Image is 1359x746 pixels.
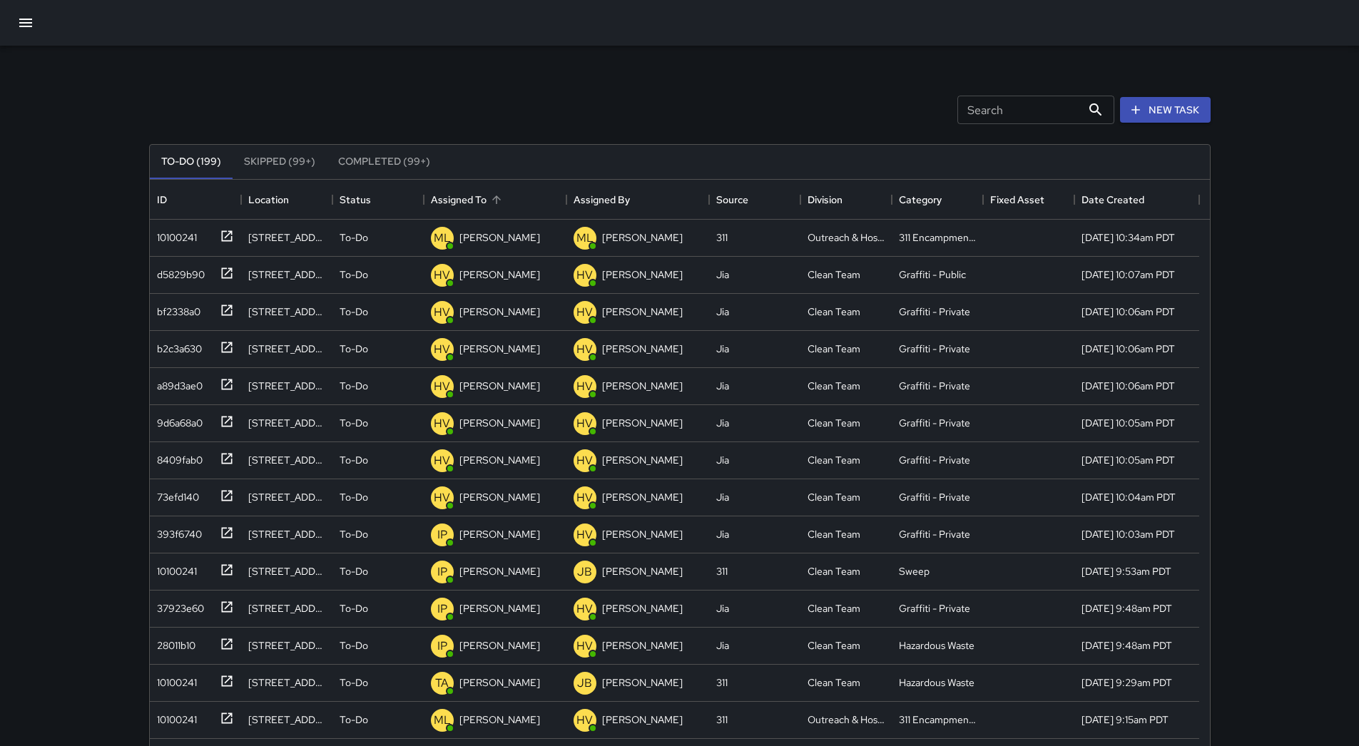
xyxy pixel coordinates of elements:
[899,342,970,356] div: Graffiti - Private
[602,342,683,356] p: [PERSON_NAME]
[340,564,368,578] p: To-Do
[248,675,325,690] div: 113 10th Street
[899,230,976,245] div: 311 Encampments
[602,527,683,541] p: [PERSON_NAME]
[602,490,683,504] p: [PERSON_NAME]
[248,638,325,653] div: 936 Market Street
[151,670,197,690] div: 10100241
[576,452,593,469] p: HV
[340,675,368,690] p: To-Do
[248,601,325,615] div: 934 Market Street
[151,225,197,245] div: 10100241
[899,453,970,467] div: Graffiti - Private
[892,180,983,220] div: Category
[716,305,729,319] div: Jia
[1074,180,1199,220] div: Date Created
[434,489,450,506] p: HV
[576,601,593,618] p: HV
[434,341,450,358] p: HV
[248,267,325,282] div: 37 6th Street
[327,145,442,179] button: Completed (99+)
[1081,230,1175,245] div: 8/12/2025, 10:34am PDT
[459,267,540,282] p: [PERSON_NAME]
[899,180,942,220] div: Category
[151,596,204,615] div: 37923e60
[248,416,325,430] div: 469 Stevenson Street
[1081,675,1172,690] div: 8/12/2025, 9:29am PDT
[808,416,860,430] div: Clean Team
[1081,416,1175,430] div: 8/12/2025, 10:05am PDT
[716,675,728,690] div: 311
[459,712,540,727] p: [PERSON_NAME]
[602,638,683,653] p: [PERSON_NAME]
[576,712,593,729] p: HV
[899,712,976,727] div: 311 Encampments
[1081,453,1175,467] div: 8/12/2025, 10:05am PDT
[983,180,1074,220] div: Fixed Asset
[151,633,195,653] div: 28011b10
[716,342,729,356] div: Jia
[459,230,540,245] p: [PERSON_NAME]
[151,262,205,282] div: d5829b90
[248,453,325,467] div: 973 Market Street
[1081,527,1175,541] div: 8/12/2025, 10:03am PDT
[602,712,683,727] p: [PERSON_NAME]
[1081,490,1176,504] div: 8/12/2025, 10:04am PDT
[248,527,325,541] div: 422 Stevenson Street
[709,180,800,220] div: Source
[808,490,860,504] div: Clean Team
[899,675,974,690] div: Hazardous Waste
[151,558,197,578] div: 10100241
[808,675,860,690] div: Clean Team
[899,527,970,541] div: Graffiti - Private
[150,145,233,179] button: To-Do (199)
[151,521,202,541] div: 393f6740
[332,180,424,220] div: Status
[602,230,683,245] p: [PERSON_NAME]
[808,379,860,393] div: Clean Team
[434,304,450,321] p: HV
[899,564,930,578] div: Sweep
[340,490,368,504] p: To-Do
[248,180,289,220] div: Location
[716,564,728,578] div: 311
[459,675,540,690] p: [PERSON_NAME]
[248,230,325,245] div: 616 Minna Street
[248,379,325,393] div: 37 6th Street
[459,638,540,653] p: [PERSON_NAME]
[340,230,368,245] p: To-Do
[576,415,593,432] p: HV
[459,453,540,467] p: [PERSON_NAME]
[459,416,540,430] p: [PERSON_NAME]
[248,712,325,727] div: 83 Eddy Street
[248,564,325,578] div: 1201 Market Street
[1081,564,1171,578] div: 8/12/2025, 9:53am PDT
[576,304,593,321] p: HV
[576,341,593,358] p: HV
[899,601,970,615] div: Graffiti - Private
[602,416,683,430] p: [PERSON_NAME]
[151,410,203,430] div: 9d6a68a0
[716,267,729,282] div: Jia
[459,305,540,319] p: [PERSON_NAME]
[716,712,728,727] div: 311
[340,638,368,653] p: To-Do
[1081,601,1172,615] div: 8/12/2025, 9:48am PDT
[151,447,203,467] div: 8409fab0
[602,379,683,393] p: [PERSON_NAME]
[340,416,368,430] p: To-Do
[808,453,860,467] div: Clean Team
[716,601,729,615] div: Jia
[434,267,450,284] p: HV
[808,342,860,356] div: Clean Team
[808,230,885,245] div: Outreach & Hospitality
[1081,342,1175,356] div: 8/12/2025, 10:06am PDT
[459,379,540,393] p: [PERSON_NAME]
[808,712,885,727] div: Outreach & Hospitality
[437,601,447,618] p: IP
[151,484,199,504] div: 73efd140
[716,453,729,467] div: Jia
[248,490,325,504] div: 973 Market Street
[1120,97,1211,123] button: New Task
[434,230,451,247] p: ML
